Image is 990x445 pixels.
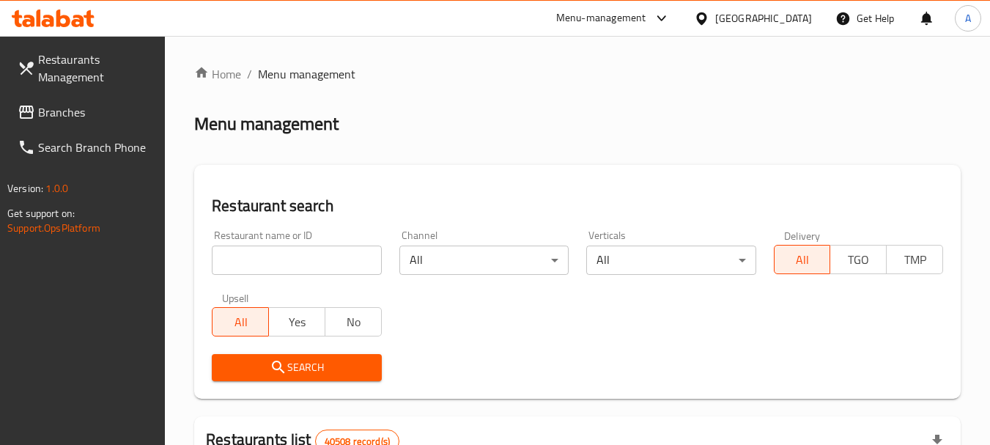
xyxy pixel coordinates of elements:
a: Home [194,65,241,83]
a: Restaurants Management [6,42,166,95]
span: Version: [7,179,43,198]
span: Yes [275,312,319,333]
label: Upsell [222,293,249,303]
span: Get support on: [7,204,75,223]
a: Branches [6,95,166,130]
button: No [325,307,382,336]
div: All [586,246,756,275]
span: TGO [836,249,881,271]
span: Search [224,358,369,377]
button: All [212,307,269,336]
div: [GEOGRAPHIC_DATA] [715,10,812,26]
span: 1.0.0 [45,179,68,198]
button: All [774,245,831,274]
li: / [247,65,252,83]
button: TMP [886,245,943,274]
span: A [965,10,971,26]
span: Branches [38,103,154,121]
div: Menu-management [556,10,646,27]
button: Yes [268,307,325,336]
div: All [399,246,569,275]
span: TMP [893,249,937,271]
span: Search Branch Phone [38,139,154,156]
h2: Restaurant search [212,195,943,217]
a: Search Branch Phone [6,130,166,165]
button: Search [212,354,381,381]
label: Delivery [784,230,821,240]
h2: Menu management [194,112,339,136]
span: No [331,312,376,333]
span: All [218,312,263,333]
button: TGO [830,245,887,274]
input: Search for restaurant name or ID.. [212,246,381,275]
span: Restaurants Management [38,51,154,86]
span: Menu management [258,65,355,83]
span: All [780,249,825,271]
a: Support.OpsPlatform [7,218,100,238]
nav: breadcrumb [194,65,961,83]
